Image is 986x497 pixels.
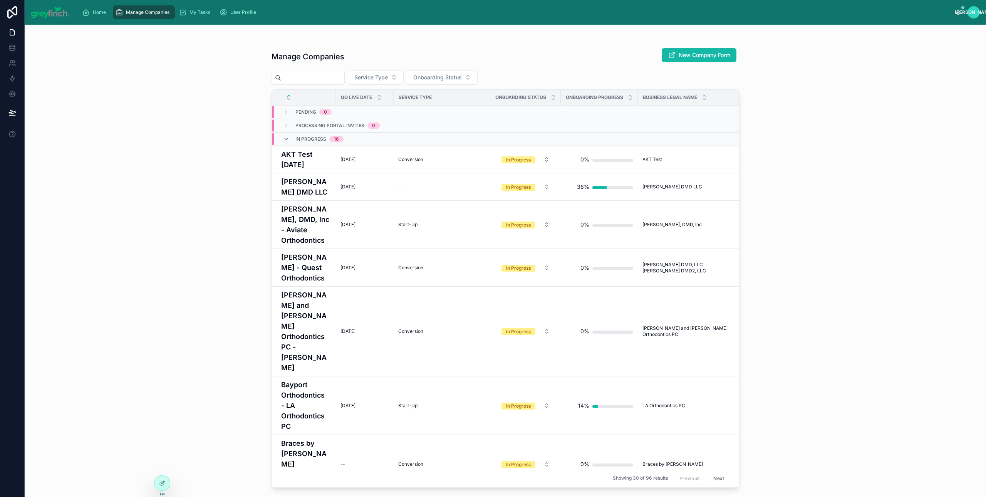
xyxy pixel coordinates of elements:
[739,322,793,341] a: [PERSON_NAME] and [PERSON_NAME] Orthodontics PC
[495,261,556,275] button: Select Button
[506,222,531,228] div: In Progress
[295,136,326,142] span: In Progress
[739,458,793,470] a: Braces by [PERSON_NAME]
[495,152,556,167] a: Select Button
[739,222,781,228] span: Aviate Orthodontics
[340,328,355,334] span: [DATE]
[295,109,316,115] span: Pending
[340,222,389,228] a: [DATE]
[565,457,633,472] a: 0%
[642,403,685,409] span: LA Orthodontics PC
[495,260,556,275] a: Select Button
[295,123,364,129] span: Processing Portal Invites
[506,328,531,335] div: In Progress
[281,149,331,170] a: AKT Test [DATE]
[578,398,589,413] div: 14%
[398,328,486,334] a: Conversion
[506,184,531,191] div: In Progress
[580,152,589,167] div: 0%
[413,74,462,81] span: Onboarding Status
[281,252,331,283] a: [PERSON_NAME] - Quest Orthodontics
[739,184,793,190] a: TMJ [US_STATE]
[642,184,702,190] span: [PERSON_NAME] DMD LLC
[354,74,388,81] span: Service Type
[739,222,793,228] a: Aviate Orthodontics
[495,399,556,413] button: Select Button
[281,379,331,432] h4: Bayport Orthodontics - LA Orthodontics PC
[739,403,793,409] a: Bayport Orthodontics
[398,222,418,228] span: Start-Up
[580,457,589,472] div: 0%
[506,403,531,410] div: In Progress
[739,156,743,163] span: --
[739,184,776,190] span: TMJ [US_STATE]
[495,324,556,338] button: Select Button
[340,461,345,467] span: --
[340,403,355,409] span: [DATE]
[341,94,372,101] span: Go Live Date
[189,9,210,15] span: My Tasks
[398,403,486,409] a: Start-Up
[398,265,486,271] a: Conversion
[565,398,633,413] a: 14%
[495,180,556,194] button: Select Button
[340,461,389,467] a: --
[93,9,106,15] span: Home
[281,204,331,245] a: [PERSON_NAME], DMD, Inc - Aviate Orthodontics
[642,184,734,190] a: [PERSON_NAME] DMD LLC
[31,6,70,18] img: App logo
[495,153,556,166] button: Select Button
[642,325,734,337] a: [PERSON_NAME] and [PERSON_NAME] Orthodontics PC
[407,70,478,85] button: Select Button
[398,403,418,409] span: Start-Up
[281,438,331,490] h4: Braces by [PERSON_NAME] ([PERSON_NAME])
[662,48,736,62] button: New Company Form
[176,5,216,19] a: My Tasks
[495,94,546,101] span: Onboarding Status
[334,136,339,142] div: 16
[739,403,785,409] span: Bayport Orthodontics
[613,475,668,482] span: Showing 30 of 96 results
[580,260,589,275] div: 0%
[565,324,633,339] a: 0%
[642,262,734,274] span: [PERSON_NAME] DMD, LLC [PERSON_NAME] DMD2, LLC
[398,184,403,190] span: --
[495,457,556,471] button: Select Button
[580,217,589,232] div: 0%
[642,461,734,467] a: Braces by [PERSON_NAME]
[372,123,375,129] div: 0
[398,328,423,334] span: Conversion
[324,109,327,115] div: 0
[340,328,389,334] a: [DATE]
[398,156,423,163] span: Conversion
[281,290,331,373] a: [PERSON_NAME] and [PERSON_NAME] Orthodontics PC - [PERSON_NAME]
[398,156,486,163] a: Conversion
[281,176,331,197] a: [PERSON_NAME] DMD LLC
[708,472,729,484] button: Next
[398,461,486,467] a: Conversion
[739,156,793,163] a: --
[340,265,355,271] span: [DATE]
[126,9,169,15] span: Manage Companies
[340,403,389,409] a: [DATE]
[679,51,730,59] span: New Company Form
[340,265,389,271] a: [DATE]
[642,403,734,409] a: LA Orthodontics PC
[495,398,556,413] a: Select Button
[272,51,344,62] h1: Manage Companies
[113,5,175,19] a: Manage Companies
[506,461,531,468] div: In Progress
[506,265,531,272] div: In Progress
[495,180,556,194] a: Select Button
[642,461,703,467] span: Braces by [PERSON_NAME]
[580,324,589,339] div: 0%
[348,70,404,85] button: Select Button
